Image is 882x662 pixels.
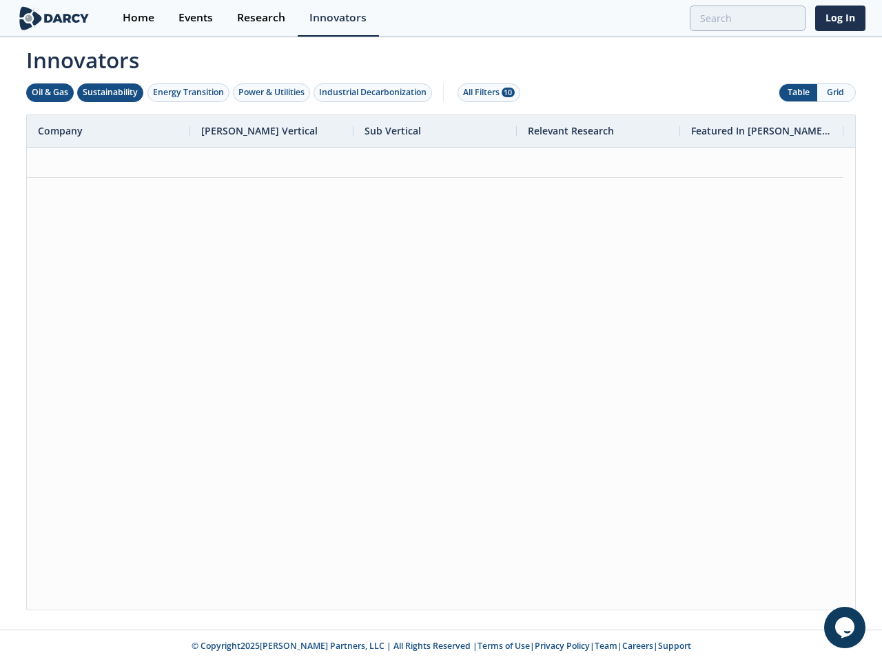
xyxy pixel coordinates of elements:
button: Sustainability [77,83,143,102]
a: Careers [622,640,653,652]
span: Sub Vertical [365,124,421,137]
span: Company [38,124,83,137]
button: Grid [817,84,855,101]
a: Log In [815,6,865,31]
a: Terms of Use [478,640,530,652]
div: Innovators [309,12,367,23]
div: Events [178,12,213,23]
a: Team [595,640,617,652]
input: Advanced Search [690,6,806,31]
button: Industrial Decarbonization [314,83,432,102]
img: logo-wide.svg [17,6,92,30]
span: 10 [502,88,515,97]
iframe: chat widget [824,607,868,648]
div: Home [123,12,154,23]
button: Power & Utilities [233,83,310,102]
div: Energy Transition [153,86,224,99]
a: Privacy Policy [535,640,590,652]
div: Industrial Decarbonization [319,86,427,99]
span: [PERSON_NAME] Vertical [201,124,318,137]
button: Energy Transition [147,83,229,102]
div: Power & Utilities [238,86,305,99]
button: All Filters 10 [458,83,520,102]
p: © Copyright 2025 [PERSON_NAME] Partners, LLC | All Rights Reserved | | | | | [19,640,863,652]
button: Table [779,84,817,101]
div: Sustainability [83,86,138,99]
span: Relevant Research [528,124,614,137]
span: Featured In [PERSON_NAME] Live [691,124,832,137]
div: Research [237,12,285,23]
a: Support [658,640,691,652]
div: All Filters [463,86,515,99]
span: Innovators [17,39,865,76]
button: Oil & Gas [26,83,74,102]
div: Oil & Gas [32,86,68,99]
